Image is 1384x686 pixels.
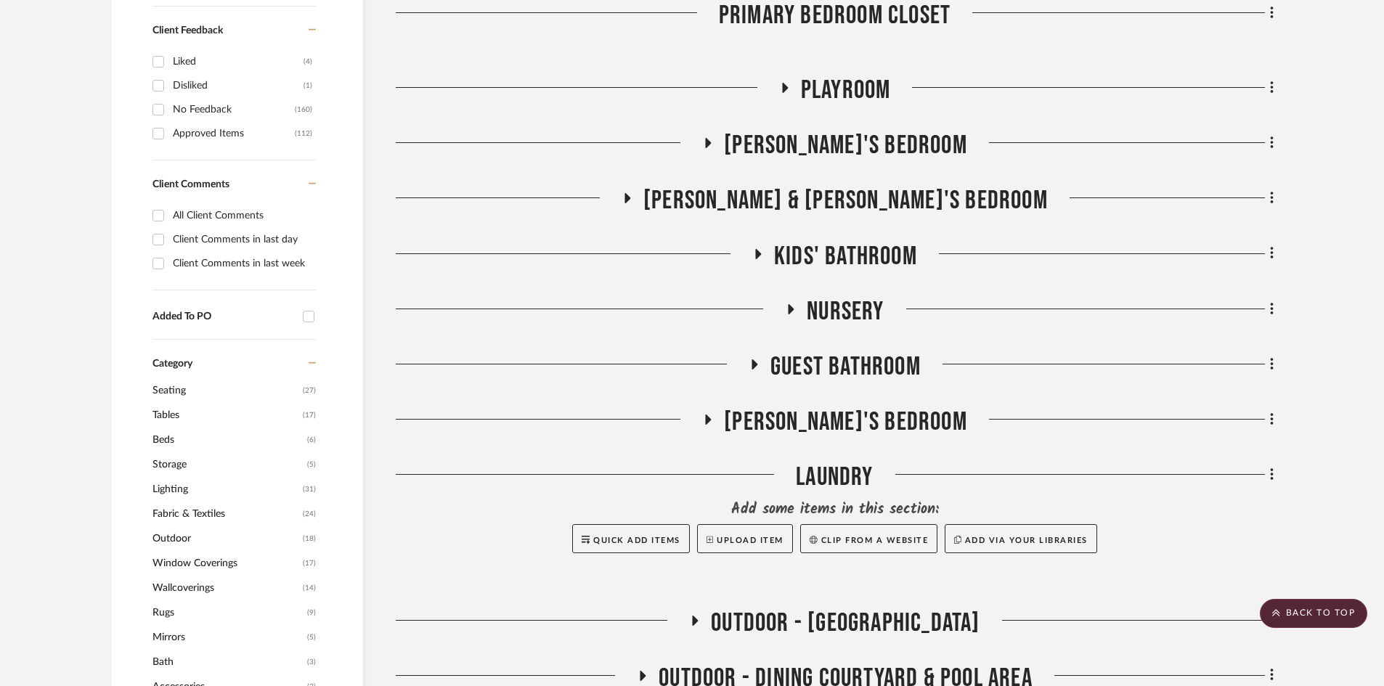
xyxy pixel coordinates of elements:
span: (18) [303,527,316,550]
div: (1) [304,74,312,97]
button: Clip from a website [800,524,937,553]
button: Quick Add Items [572,524,690,553]
span: Client Comments [152,179,229,189]
span: (14) [303,576,316,600]
span: (27) [303,379,316,402]
span: Outdoor - [GEOGRAPHIC_DATA] [711,608,980,639]
div: No Feedback [173,98,295,121]
div: All Client Comments [173,204,312,227]
span: [PERSON_NAME]'s Bedroom [724,130,967,161]
span: (17) [303,404,316,427]
span: Playroom [801,75,891,106]
span: [PERSON_NAME]'s Bedroom [724,407,967,438]
span: [PERSON_NAME] & [PERSON_NAME]'s Bedroom [643,185,1048,216]
button: Upload Item [697,524,793,553]
div: Add some items in this section: [396,499,1274,520]
div: Added To PO [152,311,296,323]
span: Quick Add Items [593,536,680,544]
span: (31) [303,478,316,501]
span: (9) [307,601,316,624]
span: (3) [307,650,316,674]
span: Client Feedback [152,25,223,36]
span: Mirrors [152,625,304,650]
span: (17) [303,552,316,575]
span: Storage [152,452,304,477]
span: (5) [307,453,316,476]
div: Liked [173,50,304,73]
span: Kids' Bathroom [774,241,917,272]
span: Category [152,358,192,370]
span: Outdoor [152,526,299,551]
span: Guest Bathroom [770,351,921,383]
span: (6) [307,428,316,452]
div: Client Comments in last day [173,228,312,251]
div: Approved Items [173,122,295,145]
div: (160) [295,98,312,121]
span: Wallcoverings [152,576,299,600]
div: (112) [295,122,312,145]
span: Nursery [807,296,884,327]
span: Fabric & Textiles [152,502,299,526]
span: Beds [152,428,304,452]
span: Tables [152,403,299,428]
span: (5) [307,626,316,649]
scroll-to-top-button: BACK TO TOP [1260,599,1367,628]
div: Disliked [173,74,304,97]
span: (24) [303,502,316,526]
span: Seating [152,378,299,403]
span: Rugs [152,600,304,625]
div: (4) [304,50,312,73]
span: Window Coverings [152,551,299,576]
button: Add via your libraries [945,524,1097,553]
span: Bath [152,650,304,674]
span: Lighting [152,477,299,502]
div: Client Comments in last week [173,252,312,275]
